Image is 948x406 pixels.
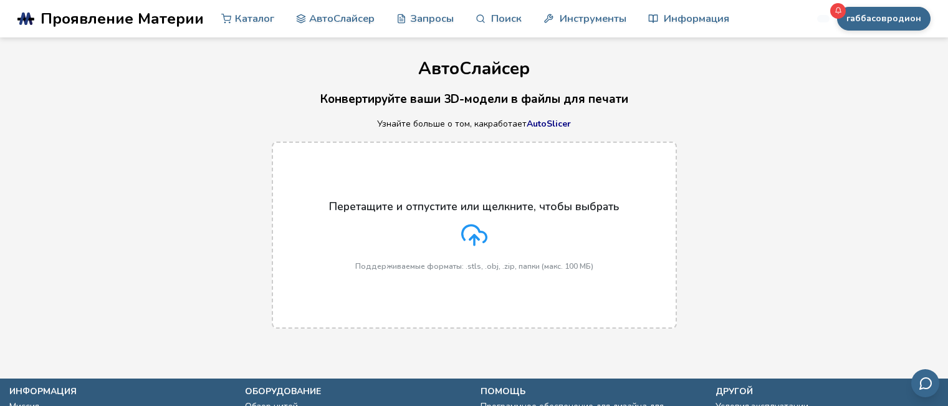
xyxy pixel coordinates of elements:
[418,57,530,80] font: АвтоСлайсер
[846,12,921,24] font: габбасовродион
[320,91,628,107] font: Конвертируйте ваши 3D-модели в файлы для печати
[664,11,729,26] font: Информация
[491,11,522,26] font: Поиск
[560,11,626,26] font: Инструменты
[355,261,593,271] font: Поддерживаемые форматы: .stls, .obj, .zip, папки (макс. 100 МБ)
[235,11,274,26] font: Каталог
[837,7,931,31] button: габбасовродион
[329,199,619,214] font: Перетащите и отпустите или щелкните, чтобы выбрать
[527,118,571,130] a: AutoSlicer
[245,385,321,397] font: оборудование
[41,8,204,29] font: Проявление Материи
[911,369,939,397] button: Отправить отзыв по электронной почте
[716,385,753,397] font: другой
[377,118,488,130] font: Узнайте больше о том, как
[309,11,375,26] font: АвтоСлайсер
[481,385,525,397] font: помощь
[9,385,77,397] font: информация
[488,118,527,130] font: работает
[410,11,454,26] font: Запросы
